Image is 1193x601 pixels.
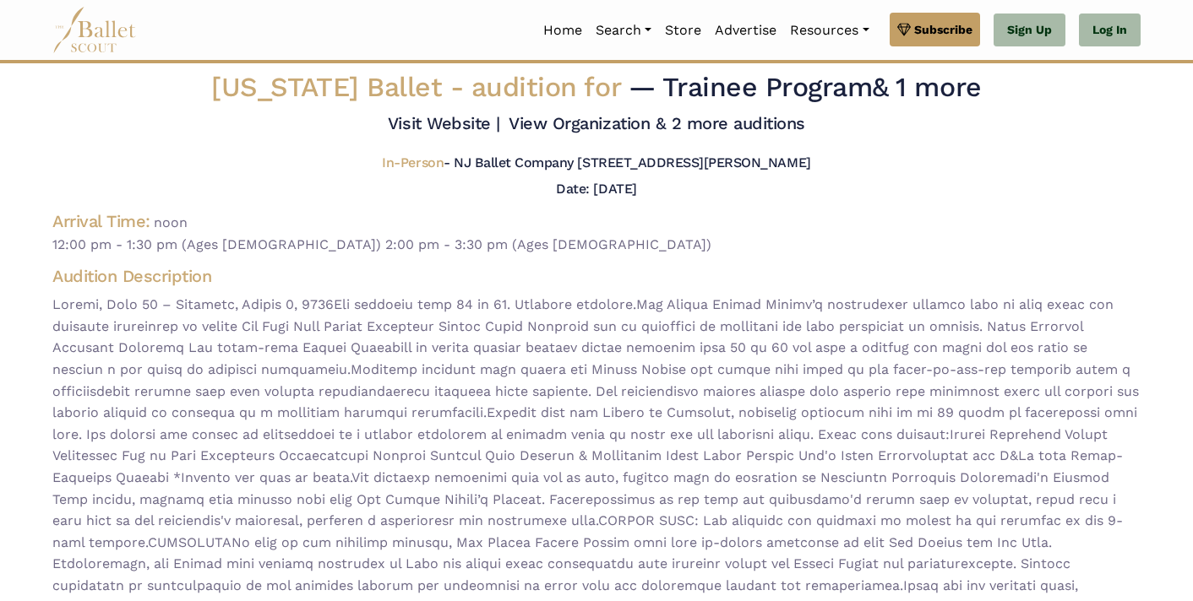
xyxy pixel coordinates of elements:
[589,13,658,48] a: Search
[914,20,972,39] span: Subscribe
[1079,14,1141,47] a: Log In
[629,71,982,103] span: — Trainee Program
[537,13,589,48] a: Home
[388,113,500,133] a: Visit Website |
[994,14,1065,47] a: Sign Up
[382,154,810,172] h5: - NJ Ballet Company [STREET_ADDRESS][PERSON_NAME]
[509,113,805,133] a: View Organization & 2 more auditions
[471,71,620,103] span: audition for
[211,71,628,103] span: [US_STATE] Ballet -
[658,13,708,48] a: Store
[783,13,875,48] a: Resources
[52,234,1141,256] span: 12:00 pm - 1:30 pm (Ages [DEMOGRAPHIC_DATA]) 2:00 pm - 3:30 pm (Ages [DEMOGRAPHIC_DATA])
[52,265,1141,287] h4: Audition Description
[897,20,911,39] img: gem.svg
[890,13,980,46] a: Subscribe
[708,13,783,48] a: Advertise
[52,211,150,231] h4: Arrival Time:
[382,154,444,171] span: In-Person
[872,71,981,103] a: & 1 more
[556,181,636,197] h5: Date: [DATE]
[154,214,188,230] span: noon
